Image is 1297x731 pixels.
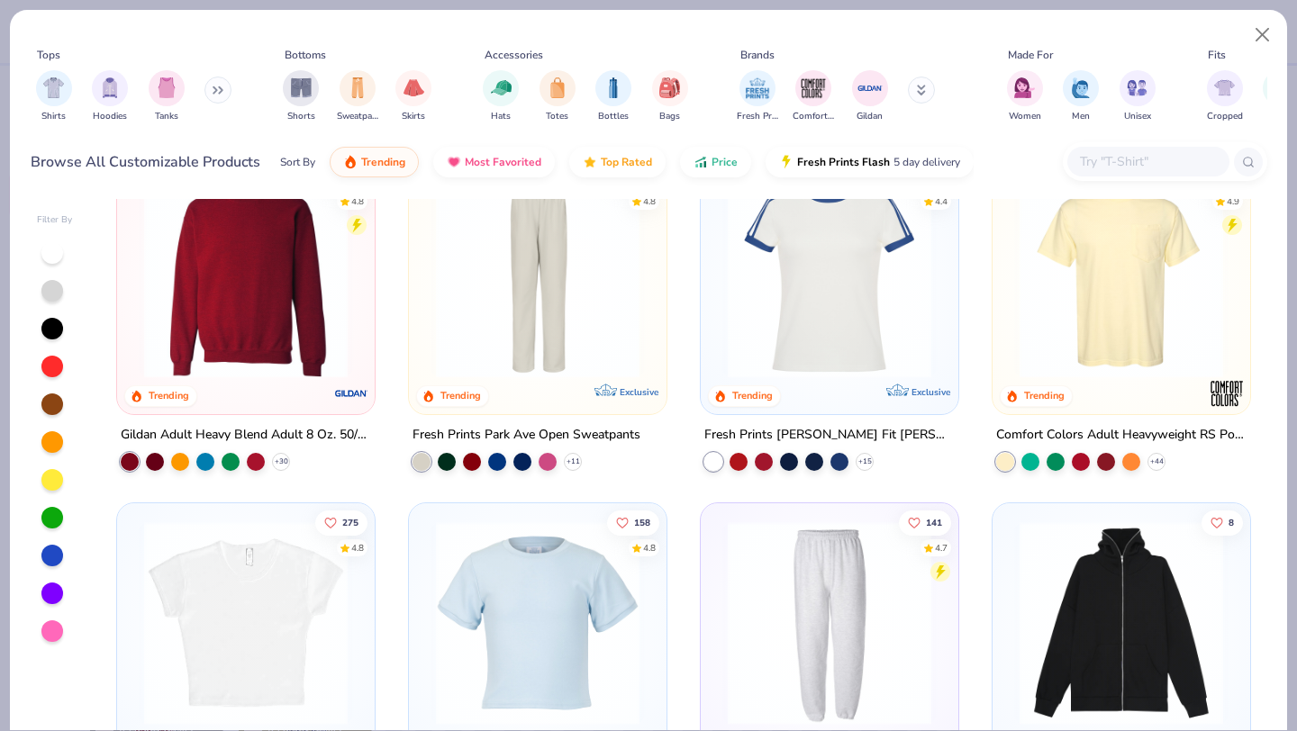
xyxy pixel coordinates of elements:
[766,147,974,177] button: Fresh Prints Flash5 day delivery
[1127,77,1147,98] img: Unisex Image
[719,520,940,724] img: 13b9c606-79b1-4059-b439-68fabb1693f9
[659,77,679,98] img: Bags Image
[852,70,888,123] div: filter for Gildan
[793,70,834,123] button: filter button
[483,70,519,123] div: filter for Hats
[996,423,1247,446] div: Comfort Colors Adult Heavyweight RS Pocket T-Shirt
[620,385,658,397] span: Exclusive
[395,70,431,123] div: filter for Skirts
[935,541,948,555] div: 4.7
[740,47,775,63] div: Brands
[92,70,128,123] div: filter for Hoodies
[37,213,73,227] div: Filter By
[149,70,185,123] div: filter for Tanks
[1202,510,1243,535] button: Like
[149,70,185,123] button: filter button
[404,77,424,98] img: Skirts Image
[135,175,357,378] img: c7b025ed-4e20-46ac-9c52-55bc1f9f47df
[395,70,431,123] button: filter button
[135,520,357,724] img: b0603986-75a5-419a-97bc-283c66fe3a23
[779,155,794,169] img: flash.gif
[352,541,365,555] div: 4.8
[939,520,1161,724] img: bdcdfa26-1369-44b7-83e8-024d99246d52
[36,70,72,123] div: filter for Shirts
[598,110,629,123] span: Bottles
[31,151,260,173] div: Browse All Customizable Products
[595,70,631,123] div: filter for Bottles
[361,155,405,169] span: Trending
[465,155,541,169] span: Most Favorited
[595,70,631,123] button: filter button
[1072,110,1090,123] span: Men
[603,77,623,98] img: Bottles Image
[607,510,659,535] button: Like
[659,110,680,123] span: Bags
[737,70,778,123] button: filter button
[652,70,688,123] button: filter button
[1207,70,1243,123] div: filter for Cropped
[343,518,359,527] span: 275
[343,155,358,169] img: trending.gif
[712,155,738,169] span: Price
[121,423,371,446] div: Gildan Adult Heavy Blend Adult 8 Oz. 50/50 Fleece Crew
[1011,520,1232,724] img: b1a53f37-890a-4b9a-8962-a1b7c70e022e
[1124,110,1151,123] span: Unisex
[433,147,555,177] button: Most Favorited
[275,456,288,466] span: + 30
[893,152,960,173] span: 5 day delivery
[36,70,72,123] button: filter button
[1207,110,1243,123] span: Cropped
[413,423,640,446] div: Fresh Prints Park Ave Open Sweatpants
[1007,70,1043,123] button: filter button
[857,110,883,123] span: Gildan
[337,70,378,123] div: filter for Sweatpants
[1214,77,1235,98] img: Cropped Image
[793,110,834,123] span: Comfort Colors
[1008,47,1053,63] div: Made For
[540,70,576,123] button: filter button
[155,110,178,123] span: Tanks
[287,110,315,123] span: Shorts
[899,510,951,535] button: Like
[1071,77,1091,98] img: Men Image
[1014,77,1035,98] img: Women Image
[291,77,312,98] img: Shorts Image
[1063,70,1099,123] button: filter button
[852,70,888,123] button: filter button
[483,70,519,123] button: filter button
[402,110,425,123] span: Skirts
[737,70,778,123] div: filter for Fresh Prints
[348,77,367,98] img: Sweatpants Image
[719,175,940,378] img: e5540c4d-e74a-4e58-9a52-192fe86bec9f
[737,110,778,123] span: Fresh Prints
[583,155,597,169] img: TopRated.gif
[157,77,177,98] img: Tanks Image
[704,423,955,446] div: Fresh Prints [PERSON_NAME] Fit [PERSON_NAME] Shirt with Stripes
[935,194,948,208] div: 4.4
[1120,70,1156,123] div: filter for Unisex
[280,154,315,170] div: Sort By
[333,375,369,411] img: Gildan logo
[926,518,942,527] span: 141
[283,70,319,123] button: filter button
[1120,70,1156,123] button: filter button
[352,194,365,208] div: 4.8
[337,70,378,123] button: filter button
[93,110,127,123] span: Hoodies
[1208,47,1226,63] div: Fits
[546,110,568,123] span: Totes
[427,520,648,724] img: dcfe7741-dfbe-4acc-ad9a-3b0f92b71621
[316,510,368,535] button: Like
[485,47,543,63] div: Accessories
[491,110,511,123] span: Hats
[680,147,751,177] button: Price
[939,175,1161,378] img: 77058d13-6681-46a4-a602-40ee85a356b7
[330,147,419,177] button: Trending
[1078,151,1217,172] input: Try "T-Shirt"
[1208,375,1244,411] img: Comfort Colors logo
[857,456,871,466] span: + 15
[793,70,834,123] div: filter for Comfort Colors
[337,110,378,123] span: Sweatpants
[540,70,576,123] div: filter for Totes
[548,77,567,98] img: Totes Image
